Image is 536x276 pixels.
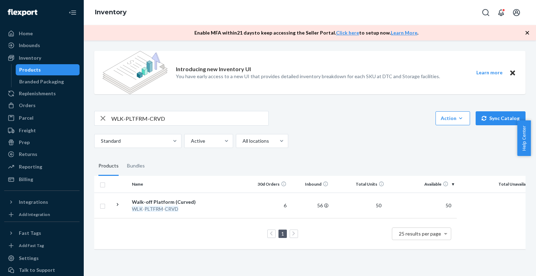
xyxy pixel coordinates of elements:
[19,127,36,134] div: Freight
[280,231,285,237] a: Page 1 is your current page
[176,65,251,73] p: Introducing new Inventory UI
[4,112,80,124] a: Parcel
[19,42,40,49] div: Inbounds
[19,139,30,146] div: Prep
[129,176,208,193] th: Name
[19,199,48,206] div: Integrations
[4,241,80,250] a: Add Fast Tag
[373,202,384,208] span: 50
[144,206,163,212] em: PLTFRM
[4,125,80,136] a: Freight
[4,28,80,39] a: Home
[19,163,42,170] div: Reporting
[19,114,33,121] div: Parcel
[100,137,101,144] input: Standard
[19,267,55,274] div: Talk to Support
[331,176,387,193] th: Total Units
[4,174,80,185] a: Billing
[391,30,417,36] a: Learn More
[176,73,440,80] p: You have early access to a new UI that provides detailed inventory breakdown for each SKU at DTC ...
[127,156,145,176] div: Bundles
[4,264,80,276] button: Talk to Support
[509,6,523,20] button: Open account menu
[4,227,80,239] button: Fast Tags
[19,211,50,217] div: Add Integration
[247,193,289,218] td: 6
[111,111,268,125] input: Search inventory by name or sku
[4,88,80,99] a: Replenishments
[4,161,80,172] a: Reporting
[387,176,457,193] th: Available
[19,255,39,262] div: Settings
[19,78,64,85] div: Branded Packaging
[247,176,289,193] th: 30d Orders
[4,40,80,51] a: Inbounds
[479,6,493,20] button: Open Search Box
[132,206,143,212] em: WLK
[4,52,80,64] a: Inventory
[66,6,80,20] button: Close Navigation
[16,76,80,87] a: Branded Packaging
[4,196,80,208] button: Integrations
[289,193,331,218] td: 56
[399,231,441,237] span: 25 results per page
[508,68,517,77] button: Close
[19,66,41,73] div: Products
[16,64,80,75] a: Products
[132,206,205,212] div: - -
[103,51,167,94] img: new-reports-banner-icon.82668bd98b6a51aee86340f2a7b77ae3.png
[405,76,536,276] iframe: Find more information here
[98,156,119,176] div: Products
[95,8,127,16] a: Inventory
[19,151,37,158] div: Returns
[289,176,331,193] th: Inbound
[4,137,80,148] a: Prep
[19,54,41,61] div: Inventory
[4,149,80,160] a: Returns
[4,253,80,264] a: Settings
[19,243,44,248] div: Add Fast Tag
[336,30,359,36] a: Click here
[190,137,191,144] input: Active
[19,230,41,237] div: Fast Tags
[132,199,205,206] div: Walk-off Platform (Curved)
[472,68,507,77] button: Learn more
[165,206,178,212] em: CRVD
[19,102,36,109] div: Orders
[19,90,56,97] div: Replenishments
[242,137,243,144] input: All locations
[8,9,37,16] img: Flexport logo
[494,6,508,20] button: Open notifications
[4,100,80,111] a: Orders
[19,176,33,183] div: Billing
[194,29,418,36] p: Enable MFA within 21 days to keep accessing the Seller Portal. to setup now. .
[19,30,33,37] div: Home
[89,2,132,23] ol: breadcrumbs
[4,210,80,219] a: Add Integration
